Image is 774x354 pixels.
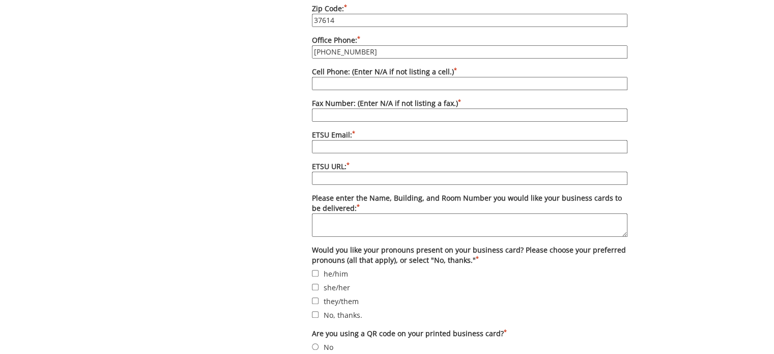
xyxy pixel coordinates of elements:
[312,213,627,237] textarea: Please enter the Name, Building, and Room Number you would like your business cards to be deliver...
[312,295,627,307] label: they/them
[312,140,627,153] input: ETSU Email:*
[312,329,627,339] label: Are you using a QR code on your printed business card?
[312,45,627,59] input: Office Phone:*
[312,284,319,290] input: she/her
[312,77,627,90] input: Cell Phone: (Enter N/A if not listing a cell.)*
[312,245,627,265] label: Would you like your pronouns present on your business card? Please choose your preferred pronouns...
[312,98,627,122] label: Fax Number: (Enter N/A if not listing a fax.)
[312,161,627,185] label: ETSU URL:
[312,297,319,304] input: they/them
[312,268,627,279] label: he/him
[312,311,319,318] input: No, thanks.
[312,270,319,277] input: he/him
[312,4,627,27] label: Zip Code:
[312,35,627,59] label: Office Phone:
[312,67,627,90] label: Cell Phone: (Enter N/A if not listing a cell.)
[312,130,627,153] label: ETSU Email:
[312,309,627,320] label: No, thanks.
[312,193,627,237] label: Please enter the Name, Building, and Room Number you would like your business cards to be delivered:
[312,14,627,27] input: Zip Code:*
[312,108,627,122] input: Fax Number: (Enter N/A if not listing a fax.)*
[312,341,627,352] label: No
[312,282,627,293] label: she/her
[312,172,627,185] input: ETSU URL:*
[312,343,319,350] input: No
